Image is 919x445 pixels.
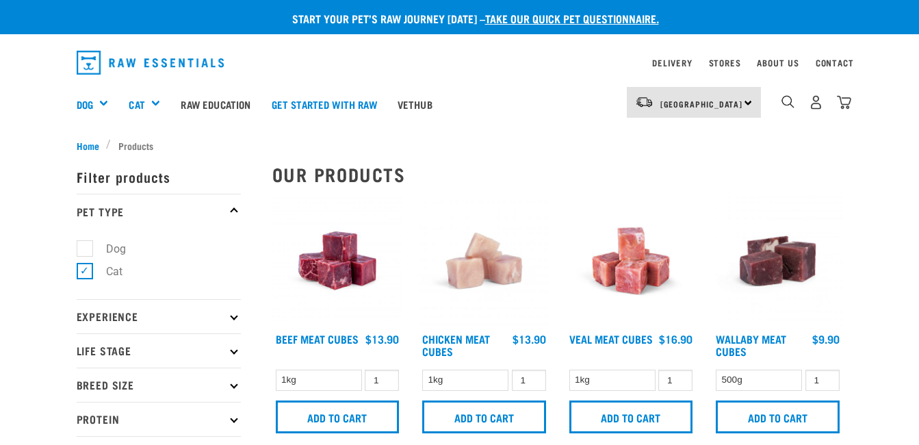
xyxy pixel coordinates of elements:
img: van-moving.png [635,96,653,108]
p: Life Stage [77,333,241,368]
a: Delivery [652,60,692,65]
input: 1 [805,370,840,391]
div: $13.90 [365,333,399,345]
a: Beef Meat Cubes [276,335,359,342]
div: $13.90 [513,333,546,345]
label: Dog [84,240,131,257]
a: Vethub [387,77,443,131]
a: Veal Meat Cubes [569,335,653,342]
span: [GEOGRAPHIC_DATA] [660,101,743,106]
img: Chicken meat [419,196,549,327]
div: $16.90 [659,333,693,345]
img: Veal Meat Cubes8454 [566,196,697,327]
img: Raw Essentials Logo [77,51,224,75]
input: 1 [658,370,693,391]
a: About Us [757,60,799,65]
input: Add to cart [569,400,693,433]
a: Contact [816,60,854,65]
a: take our quick pet questionnaire. [485,15,659,21]
p: Filter products [77,160,241,194]
input: Add to cart [422,400,546,433]
label: Cat [84,263,128,280]
input: Add to cart [276,400,400,433]
img: user.png [809,95,823,110]
img: home-icon-1@2x.png [781,95,794,108]
p: Breed Size [77,368,241,402]
input: 1 [365,370,399,391]
h2: Our Products [272,164,843,185]
a: Stores [709,60,741,65]
a: Chicken Meat Cubes [422,335,490,354]
a: Wallaby Meat Cubes [716,335,786,354]
nav: breadcrumbs [77,138,843,153]
div: $9.90 [812,333,840,345]
a: Raw Education [170,77,261,131]
p: Protein [77,402,241,436]
a: Dog [77,97,93,112]
a: Cat [129,97,144,112]
span: Home [77,138,99,153]
a: Get started with Raw [261,77,387,131]
img: Beef Meat Cubes 1669 [272,196,403,327]
p: Pet Type [77,194,241,228]
img: home-icon@2x.png [837,95,851,110]
a: Home [77,138,107,153]
p: Experience [77,299,241,333]
input: 1 [512,370,546,391]
nav: dropdown navigation [66,45,854,80]
img: Wallaby Meat Cubes [712,196,843,327]
input: Add to cart [716,400,840,433]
